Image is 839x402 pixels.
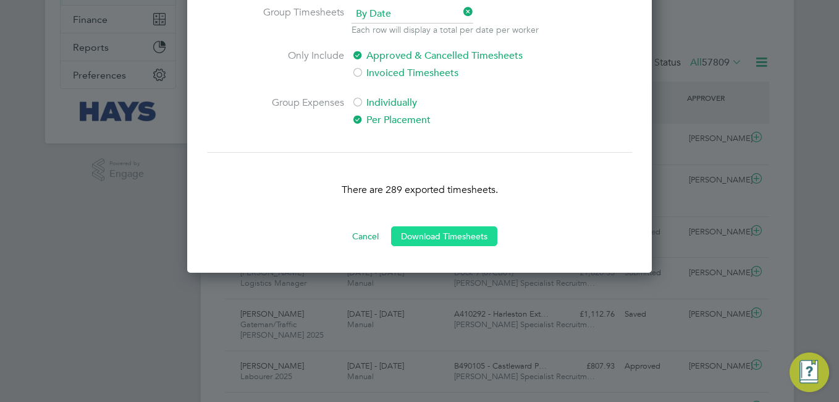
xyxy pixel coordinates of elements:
label: Per Placement [352,113,559,127]
label: Invoiced Timesheets [352,66,559,80]
label: Only Include [251,48,344,80]
span: By Date [352,5,473,24]
label: Approved & Cancelled Timesheets [352,48,559,63]
button: Engage Resource Center [790,353,829,392]
label: Group Expenses [251,95,344,127]
button: Cancel [342,226,389,246]
p: There are 289 exported timesheets. [207,182,632,197]
p: Each row will display a total per date per worker [352,24,539,36]
label: Individually [352,95,559,110]
label: Group Timesheets [251,5,344,33]
button: Download Timesheets [391,226,497,246]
